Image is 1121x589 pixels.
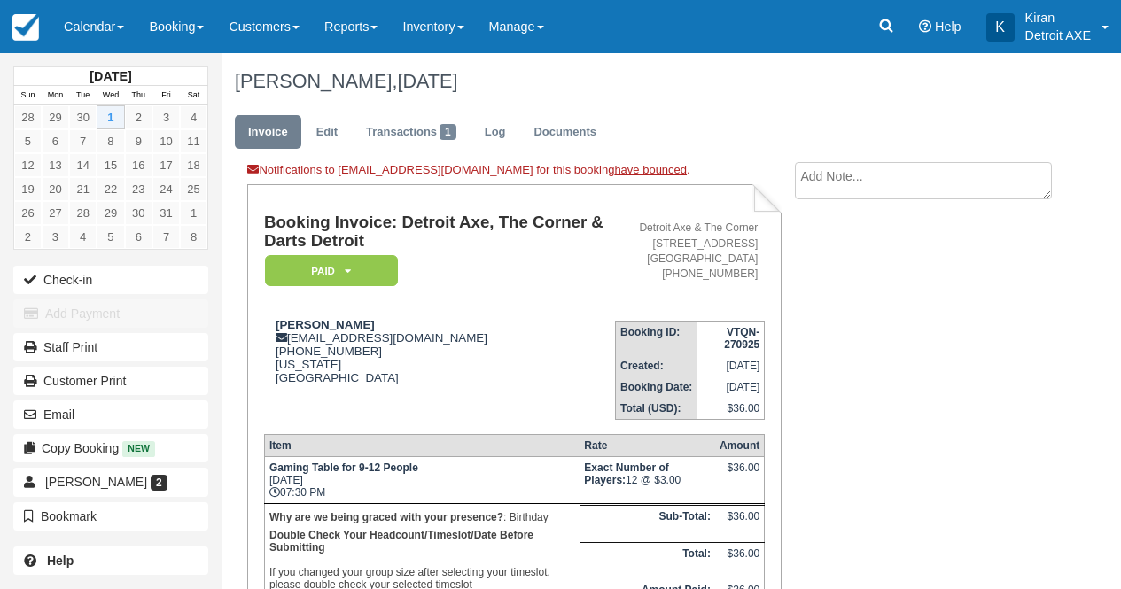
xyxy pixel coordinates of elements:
[97,86,124,105] th: Wed
[69,177,97,201] a: 21
[14,177,42,201] a: 19
[247,162,781,184] div: Notifications to [EMAIL_ADDRESS][DOMAIN_NAME] for this booking .
[152,225,180,249] a: 7
[269,511,503,523] strong: Why are we being graced with your presence?
[697,398,764,420] td: $36.00
[616,376,697,398] th: Booking Date:
[180,129,207,153] a: 11
[180,201,207,225] a: 1
[1025,9,1091,27] p: Kiran
[13,468,208,496] a: [PERSON_NAME] 2
[12,14,39,41] img: checkfront-main-nav-mini-logo.png
[397,70,457,92] span: [DATE]
[13,299,208,328] button: Add Payment
[125,201,152,225] a: 30
[125,105,152,129] a: 2
[152,105,180,129] a: 3
[90,69,131,83] strong: [DATE]
[724,326,759,351] strong: VTQN-270925
[42,86,69,105] th: Mon
[152,153,180,177] a: 17
[440,124,456,140] span: 1
[97,153,124,177] a: 15
[42,201,69,225] a: 27
[125,129,152,153] a: 9
[616,398,697,420] th: Total (USD):
[47,554,74,568] b: Help
[264,456,580,503] td: [DATE] 07:30 PM
[42,177,69,201] a: 20
[42,153,69,177] a: 13
[69,153,97,177] a: 14
[269,461,418,474] strong: Gaming Table for 9-12 People
[14,129,42,153] a: 5
[13,400,208,429] button: Email
[97,129,124,153] a: 8
[276,318,375,331] strong: [PERSON_NAME]
[122,441,155,456] span: New
[97,201,124,225] a: 29
[125,153,152,177] a: 16
[520,115,610,150] a: Documents
[14,201,42,225] a: 26
[13,333,208,361] a: Staff Print
[1025,27,1091,44] p: Detroit AXE
[13,502,208,531] button: Bookmark
[42,129,69,153] a: 6
[180,225,207,249] a: 8
[715,505,765,542] td: $36.00
[264,213,615,250] h1: Booking Invoice: Detroit Axe, The Corner & Darts Detroit
[97,105,124,129] a: 1
[69,129,97,153] a: 7
[697,376,764,398] td: [DATE]
[180,105,207,129] a: 4
[715,542,765,578] td: $36.00
[14,153,42,177] a: 12
[614,163,687,176] a: have bounced
[125,177,152,201] a: 23
[13,434,208,462] button: Copy Booking New
[580,456,715,503] td: 12 @ $3.00
[580,505,715,542] th: Sub-Total:
[353,115,470,150] a: Transactions1
[935,19,961,34] span: Help
[580,542,715,578] th: Total:
[180,153,207,177] a: 18
[269,529,533,554] b: Double Check Your Headcount/Timeslot/Date Before Submitting
[13,546,208,575] a: Help
[69,201,97,225] a: 28
[180,177,207,201] a: 25
[13,367,208,395] a: Customer Print
[265,255,398,286] em: Paid
[125,86,152,105] th: Thu
[235,115,301,150] a: Invoice
[14,225,42,249] a: 2
[715,434,765,456] th: Amount
[152,177,180,201] a: 24
[152,129,180,153] a: 10
[97,177,124,201] a: 22
[303,115,351,150] a: Edit
[97,225,124,249] a: 5
[720,461,759,488] div: $36.00
[42,225,69,249] a: 3
[151,475,167,491] span: 2
[622,221,758,282] address: Detroit Axe & The Corner [STREET_ADDRESS] [GEOGRAPHIC_DATA] [PHONE_NUMBER]
[13,266,208,294] button: Check-in
[264,254,392,287] a: Paid
[580,434,715,456] th: Rate
[14,86,42,105] th: Sun
[616,321,697,355] th: Booking ID:
[235,71,1049,92] h1: [PERSON_NAME],
[584,461,668,486] strong: Exact Number of Players
[69,225,97,249] a: 4
[919,20,931,33] i: Help
[45,475,147,489] span: [PERSON_NAME]
[264,434,580,456] th: Item
[69,86,97,105] th: Tue
[269,508,575,526] p: : Birthday
[69,105,97,129] a: 30
[125,225,152,249] a: 6
[152,86,180,105] th: Fri
[152,201,180,225] a: 31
